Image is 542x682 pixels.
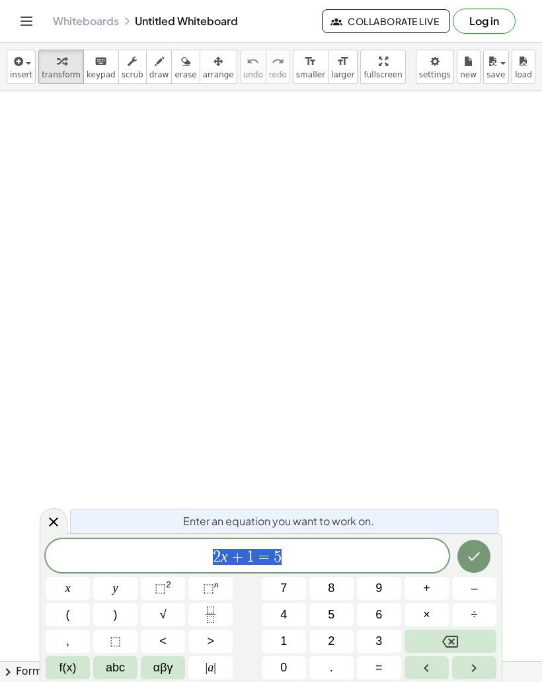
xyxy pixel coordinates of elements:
button: Left arrow [405,656,449,679]
span: 3 [375,632,382,650]
button: Equals [357,656,401,679]
span: insert [10,70,32,79]
span: Enter an equation you want to work on. [183,513,374,529]
span: new [460,70,477,79]
i: keyboard [95,54,107,69]
button: transform [38,50,84,84]
button: draw [146,50,173,84]
button: 1 [262,630,306,653]
span: 8 [328,579,334,597]
span: + [228,549,247,565]
button: 7 [262,577,306,600]
button: 8 [309,577,354,600]
button: 5 [309,603,354,626]
span: arrange [203,70,234,79]
span: ⬚ [110,632,121,650]
span: | [213,661,216,674]
span: larger [331,70,354,79]
button: erase [171,50,200,84]
button: redoredo [266,50,290,84]
button: y [93,577,137,600]
span: 7 [280,579,287,597]
span: 1 [280,632,287,650]
button: Less than [141,630,185,653]
span: | [206,661,208,674]
span: draw [149,70,169,79]
span: ( [66,606,70,624]
button: ) [93,603,137,626]
button: . [309,656,354,679]
button: Functions [46,656,90,679]
span: 9 [375,579,382,597]
span: √ [160,606,167,624]
span: transform [42,70,81,79]
span: ⬚ [203,581,214,595]
button: Plus [405,577,449,600]
span: 2 [213,549,221,565]
button: Absolute value [188,656,233,679]
span: fullscreen [364,70,402,79]
i: format_size [304,54,317,69]
button: save [483,50,509,84]
button: insert [7,50,36,84]
button: Divide [452,603,496,626]
span: redo [269,70,287,79]
span: 4 [280,606,287,624]
span: f(x) [59,659,77,677]
span: erase [174,70,196,79]
span: scrub [122,70,143,79]
span: a [206,659,216,677]
span: save [486,70,505,79]
button: 3 [357,630,401,653]
span: , [66,632,69,650]
button: Done [457,540,490,573]
button: settings [416,50,454,84]
span: 6 [375,606,382,624]
button: Times [405,603,449,626]
span: smaller [296,70,325,79]
button: Squared [141,577,185,600]
button: , [46,630,90,653]
a: Whiteboards [53,15,119,28]
button: Collaborate Live [322,9,450,33]
button: new [457,50,481,84]
span: = [375,659,383,677]
button: fullscreen [360,50,405,84]
button: 4 [262,603,306,626]
span: < [159,632,167,650]
button: Minus [452,577,496,600]
button: Fraction [188,603,233,626]
span: load [515,70,532,79]
button: load [512,50,535,84]
span: ) [114,606,118,624]
span: . [330,659,333,677]
button: Square root [141,603,185,626]
sup: 2 [166,579,171,589]
button: Superscript [188,577,233,600]
span: 0 [280,659,287,677]
i: undo [247,54,259,69]
span: ⬚ [155,581,166,595]
button: format_sizesmaller [293,50,329,84]
span: 5 [274,549,282,565]
button: Alphabet [93,656,137,679]
span: abc [106,659,125,677]
button: keyboardkeypad [83,50,119,84]
span: αβγ [153,659,173,677]
span: > [207,632,214,650]
span: x [65,579,71,597]
button: scrub [118,50,147,84]
span: × [423,606,430,624]
button: Greek alphabet [141,656,185,679]
span: ÷ [471,606,478,624]
span: = [254,549,274,565]
button: 9 [357,577,401,600]
span: 2 [328,632,334,650]
i: redo [272,54,284,69]
button: format_sizelarger [328,50,358,84]
button: Backspace [405,630,496,653]
span: settings [419,70,451,79]
button: Placeholder [93,630,137,653]
button: x [46,577,90,600]
span: Collaborate Live [333,15,439,27]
